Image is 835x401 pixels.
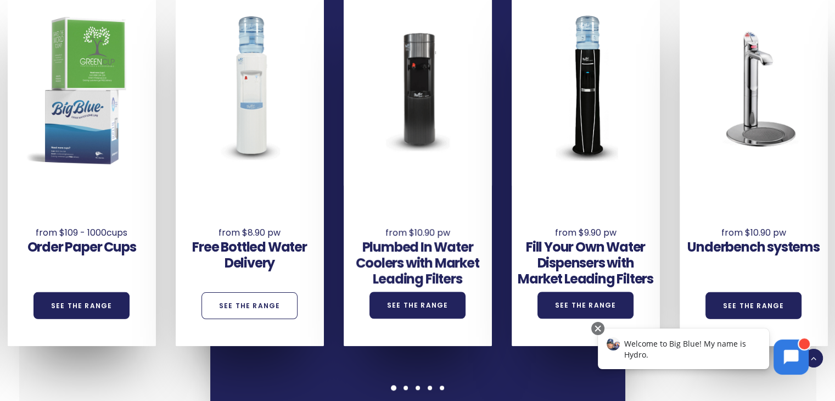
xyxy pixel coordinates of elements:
[356,238,479,288] a: Plumbed In Water Coolers with Market Leading Filters
[705,292,802,319] a: See the Range
[369,292,466,319] a: See the Range
[518,238,653,288] a: Fill Your Own Water Dispensers with Market Leading Filters
[33,292,130,319] a: See the Range
[586,320,820,386] iframe: Chatbot
[687,238,819,256] a: Underbench systems
[537,292,634,319] a: See the Range
[27,238,136,256] a: Order Paper Cups
[192,238,306,272] a: Free Bottled Water Delivery
[201,292,298,319] a: See the Range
